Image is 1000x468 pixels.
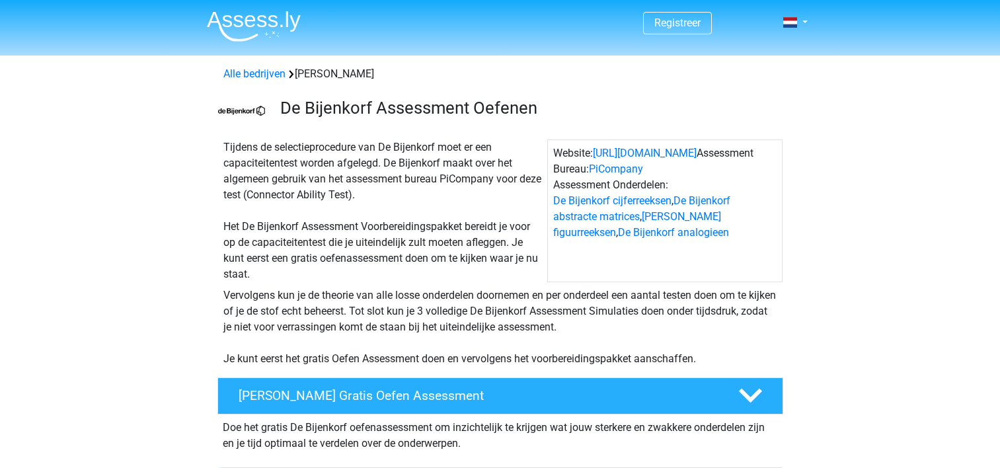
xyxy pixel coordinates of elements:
[654,17,701,29] a: Registreer
[547,139,783,282] div: Website: Assessment Bureau: Assessment Onderdelen: , , ,
[207,11,301,42] img: Assessly
[553,194,672,207] a: De Bijenkorf cijferreeksen
[217,414,783,451] div: Doe het gratis De Bijenkorf oefenassessment om inzichtelijk te krijgen wat jouw sterkere en zwakk...
[553,194,730,223] a: De Bijenkorf abstracte matrices
[223,67,286,80] a: Alle bedrijven
[239,388,717,403] h4: [PERSON_NAME] Gratis Oefen Assessment
[553,210,721,239] a: [PERSON_NAME] figuurreeksen
[589,163,643,175] a: PiCompany
[218,66,783,82] div: [PERSON_NAME]
[218,288,783,367] div: Vervolgens kun je de theorie van alle losse onderdelen doornemen en per onderdeel een aantal test...
[212,377,788,414] a: [PERSON_NAME] Gratis Oefen Assessment
[280,98,773,118] h3: De Bijenkorf Assessment Oefenen
[218,139,547,282] div: Tijdens de selectieprocedure van De Bijenkorf moet er een capaciteitentest worden afgelegd. De Bi...
[618,226,729,239] a: De Bijenkorf analogieen
[593,147,697,159] a: [URL][DOMAIN_NAME]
